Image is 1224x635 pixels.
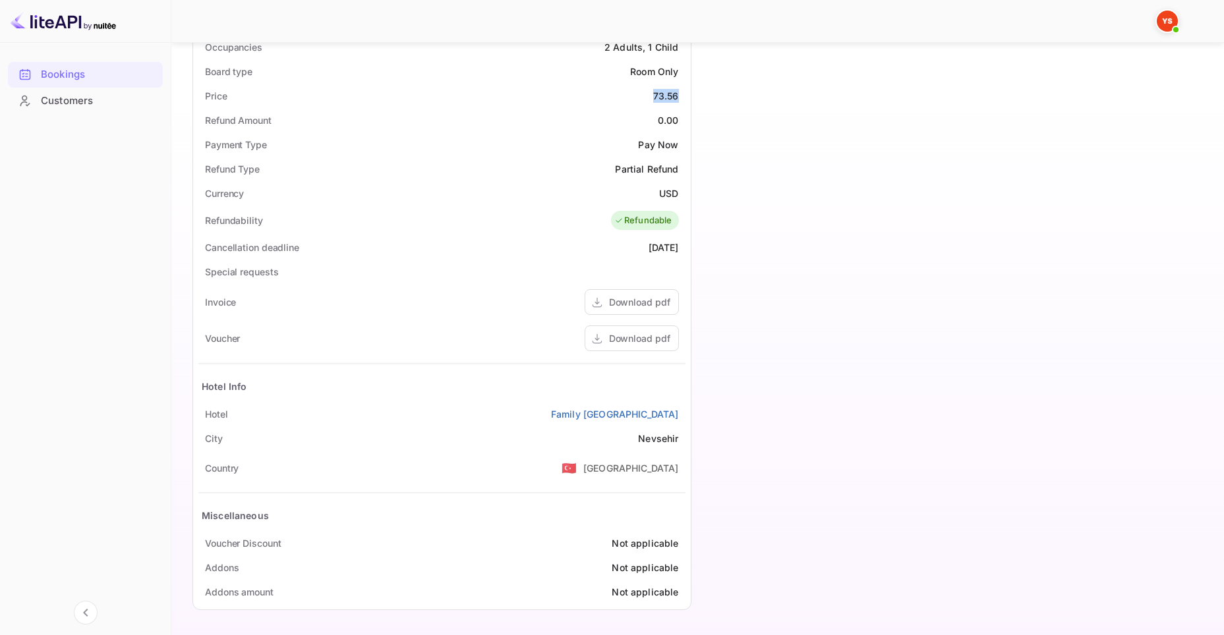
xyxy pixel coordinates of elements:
[659,186,678,200] div: USD
[649,240,679,254] div: [DATE]
[205,461,239,475] div: Country
[11,11,116,32] img: LiteAPI logo
[202,509,269,522] div: Miscellaneous
[205,431,223,445] div: City
[1157,11,1178,32] img: Yandex Support
[205,585,274,599] div: Addons amount
[653,89,679,103] div: 73.56
[205,240,299,254] div: Cancellation deadline
[604,40,679,54] div: 2 Adults, 1 Child
[8,62,163,88] div: Bookings
[205,186,244,200] div: Currency
[612,561,678,574] div: Not applicable
[205,40,262,54] div: Occupancies
[562,456,577,480] span: United States
[205,295,236,309] div: Invoice
[612,536,678,550] div: Not applicable
[202,379,247,393] div: Hotel Info
[614,214,672,227] div: Refundable
[205,113,272,127] div: Refund Amount
[205,407,228,421] div: Hotel
[638,431,678,445] div: Nevsehir
[638,138,678,152] div: Pay Now
[205,561,239,574] div: Addons
[609,295,670,309] div: Download pdf
[658,113,679,127] div: 0.00
[205,138,267,152] div: Payment Type
[205,536,281,550] div: Voucher Discount
[612,585,678,599] div: Not applicable
[630,65,678,78] div: Room Only
[609,331,670,345] div: Download pdf
[615,162,678,176] div: Partial Refund
[8,88,163,114] div: Customers
[583,461,679,475] div: [GEOGRAPHIC_DATA]
[205,213,263,227] div: Refundability
[41,94,156,109] div: Customers
[41,67,156,82] div: Bookings
[8,62,163,86] a: Bookings
[551,407,679,421] a: Family [GEOGRAPHIC_DATA]
[74,601,98,624] button: Collapse navigation
[205,331,240,345] div: Voucher
[205,65,252,78] div: Board type
[205,89,227,103] div: Price
[205,265,278,279] div: Special requests
[8,88,163,113] a: Customers
[205,162,260,176] div: Refund Type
